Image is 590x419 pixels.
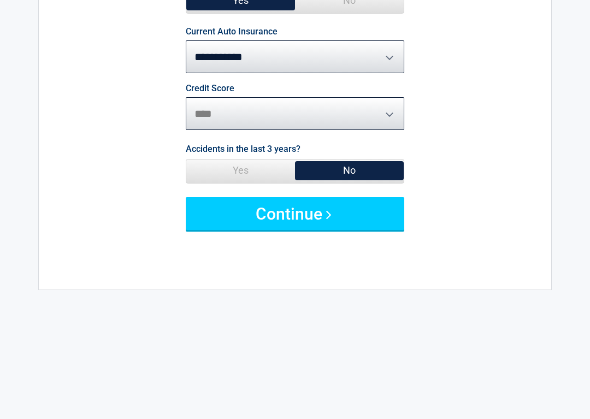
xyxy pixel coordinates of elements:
button: Continue [186,198,404,231]
label: Accidents in the last 3 years? [186,142,300,157]
label: Credit Score [186,85,234,93]
span: Yes [186,160,295,182]
span: No [295,160,404,182]
label: Current Auto Insurance [186,28,278,37]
